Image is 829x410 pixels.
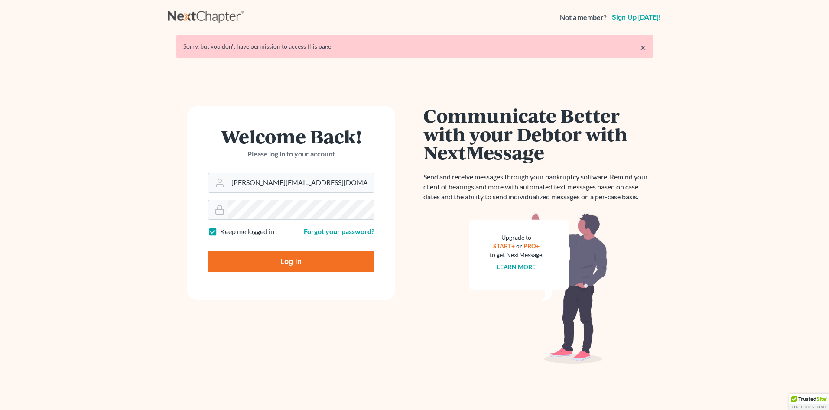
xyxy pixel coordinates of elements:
h1: Welcome Back! [208,127,374,146]
label: Keep me logged in [220,227,274,237]
a: Sign up [DATE]! [610,14,662,21]
a: Learn more [497,263,536,270]
a: PRO+ [523,242,540,250]
h1: Communicate Better with your Debtor with NextMessage [423,106,653,162]
a: START+ [493,242,515,250]
input: Log In [208,251,374,272]
div: to get NextMessage. [490,251,543,259]
a: Forgot your password? [304,227,374,235]
span: or [516,242,522,250]
div: Sorry, but you don't have permission to access this page [183,42,646,51]
p: Send and receive messages through your bankruptcy software. Remind your client of hearings and mo... [423,172,653,202]
img: nextmessage_bg-59042aed3d76b12b5cd301f8e5b87938c9018125f34e5fa2b7a6b67550977c72.svg [469,212,608,364]
p: Please log in to your account [208,149,374,159]
div: TrustedSite Certified [789,394,829,410]
a: × [640,42,646,52]
strong: Not a member? [560,13,607,23]
div: Upgrade to [490,233,543,242]
input: Email Address [228,173,374,192]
